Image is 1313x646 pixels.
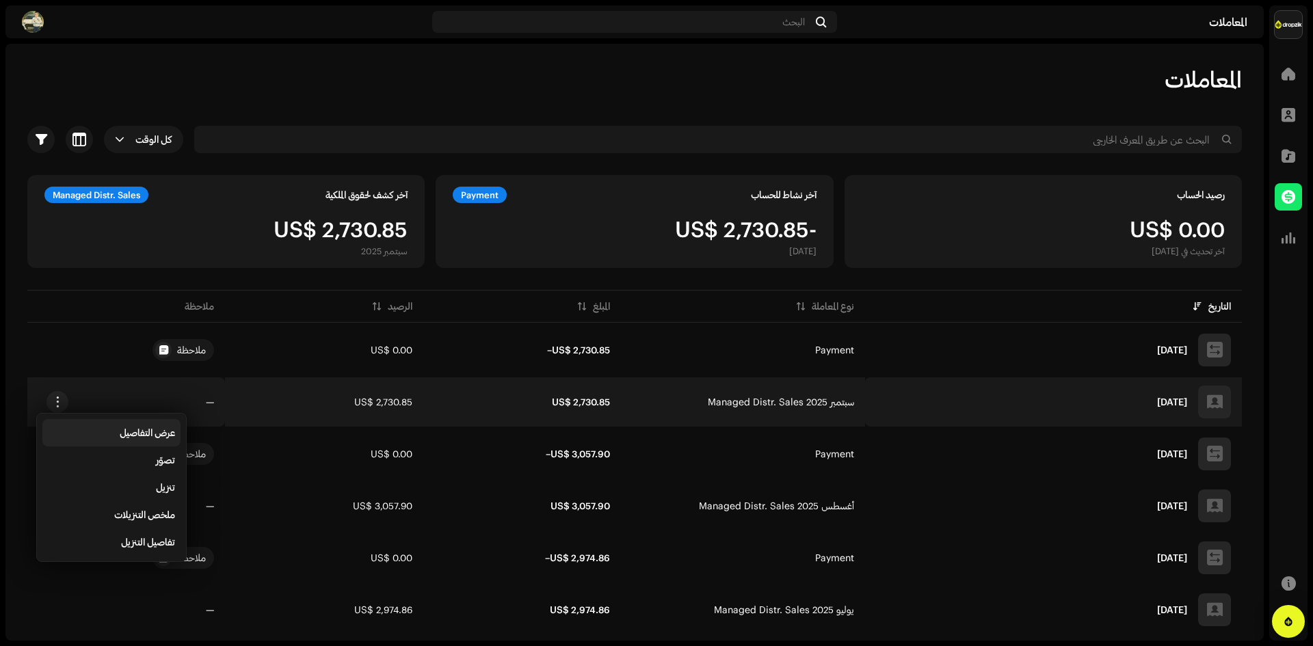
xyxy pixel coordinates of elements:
span: US$ 2,730.85 [552,397,610,407]
div: 30‏/09‏/2025 [1157,397,1187,407]
strong: US$ 3,057.90 [551,500,610,511]
div: المعاملات [843,16,1247,27]
div: Payment [453,187,507,203]
div: الرصيد [388,299,412,313]
div: Managed Distr. Sales [44,187,148,203]
div: ملاحظة [177,345,206,355]
span: تنزيل [156,482,175,493]
div: آخر تحديث في [DATE] [1130,245,1225,256]
span: تفاصيل التنزيل [121,537,175,548]
strong: –US$ 2,730.85 [547,344,610,355]
div: 29‏/07‏/2025 [1157,553,1187,563]
span: –US$ 2,974.86 [545,553,610,563]
div: آخر نشاط للحساب [751,189,817,200]
img: 6b198820-6d9f-4d8e-bd7e-78ab9e57ca24 [1275,11,1302,38]
span: US$ 2,974.86 [550,605,610,615]
re-a-table-badge: — [206,397,214,407]
span: –US$ 3,057.90 [546,449,610,459]
span: يوليو 2025 Managed Distr. Sales [714,605,854,615]
span: US$ 0.00 [371,449,412,459]
div: المبلغ [593,299,610,313]
strong: US$ 2,974.86 [550,604,610,615]
div: ملاحظة [177,553,206,563]
span: كل الوقت [130,126,172,153]
div: آخر كشف لحقوق الملكية [326,189,408,200]
span: US$ 2,730.85 [354,397,412,407]
span: البحث [782,16,805,27]
div: ملاحظة [177,449,206,459]
span: Payment [815,449,854,459]
span: المعاملات [1165,66,1242,93]
span: Payment [815,345,854,355]
span: –US$ 2,730.85 [547,345,610,355]
span: US$ 3,057.90 [353,501,412,511]
div: 29‏/08‏/2025 [1157,501,1187,511]
div: dropdown trigger [115,126,124,153]
span: US$ 0.00 [371,553,412,563]
div: نوع المعاملة [812,299,854,313]
span: US$ 2,974.86 [354,605,412,615]
re-a-table-badge: — [206,605,214,615]
div: التاريخ [1208,299,1231,313]
div: سبتمبر 2025 [274,245,408,256]
span: US$ 0.00 [371,345,412,355]
span: تصوّر [156,455,175,466]
span: ملخص التنزيلات [114,509,175,520]
span: Paiement Artiste [152,339,214,361]
span: US$ 3,057.90 [551,501,610,511]
span: أغسطس 2025 Managed Distr. Sales [699,501,854,511]
div: 25‏/07‏/2025 [1157,605,1187,615]
span: سبتمبر 2025 Managed Distr. Sales [708,397,854,407]
strong: –US$ 3,057.90 [546,448,610,459]
span: عرض التفاصيل [120,427,175,438]
div: 30‏/09‏/2025 [1157,345,1187,355]
img: 08e1b98a-809c-42f6-b5e2-2f3f67f40445 [22,11,44,33]
div: 31‏/08‏/2025 [1157,449,1187,459]
strong: US$ 2,730.85 [552,396,610,407]
div: رصيد الحساب [1177,189,1225,200]
div: [DATE] [675,245,817,256]
strong: –US$ 2,974.86 [545,552,610,563]
input: البحث عن طريق المعرف الخارجي [194,126,1242,153]
re-a-table-badge: — [206,501,214,511]
div: Open Intercom Messenger [1272,605,1305,638]
span: Payment [815,553,854,563]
